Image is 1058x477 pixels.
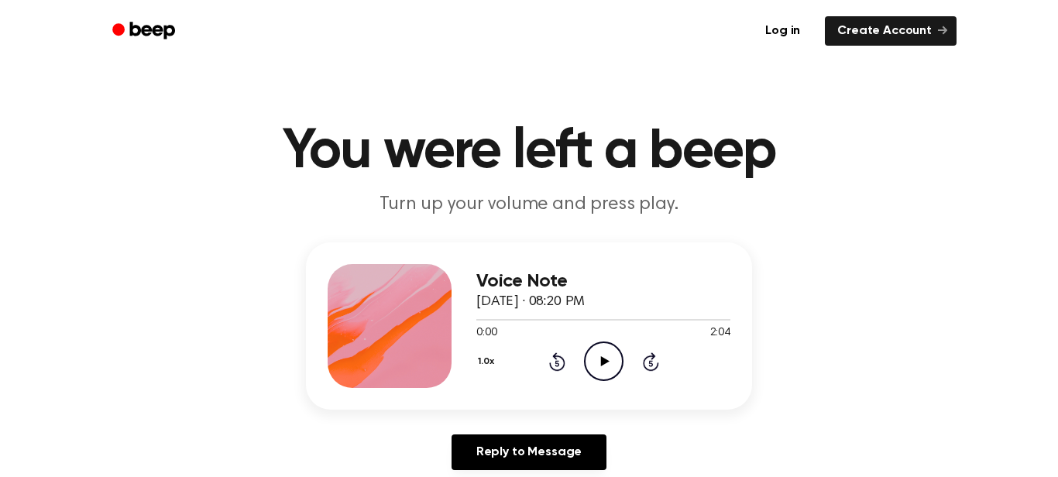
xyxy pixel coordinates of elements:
[710,325,730,341] span: 2:04
[476,271,730,292] h3: Voice Note
[476,325,496,341] span: 0:00
[132,124,926,180] h1: You were left a beep
[452,434,606,470] a: Reply to Message
[232,192,826,218] p: Turn up your volume and press play.
[101,16,189,46] a: Beep
[750,13,816,49] a: Log in
[476,348,500,375] button: 1.0x
[476,295,585,309] span: [DATE] · 08:20 PM
[825,16,957,46] a: Create Account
